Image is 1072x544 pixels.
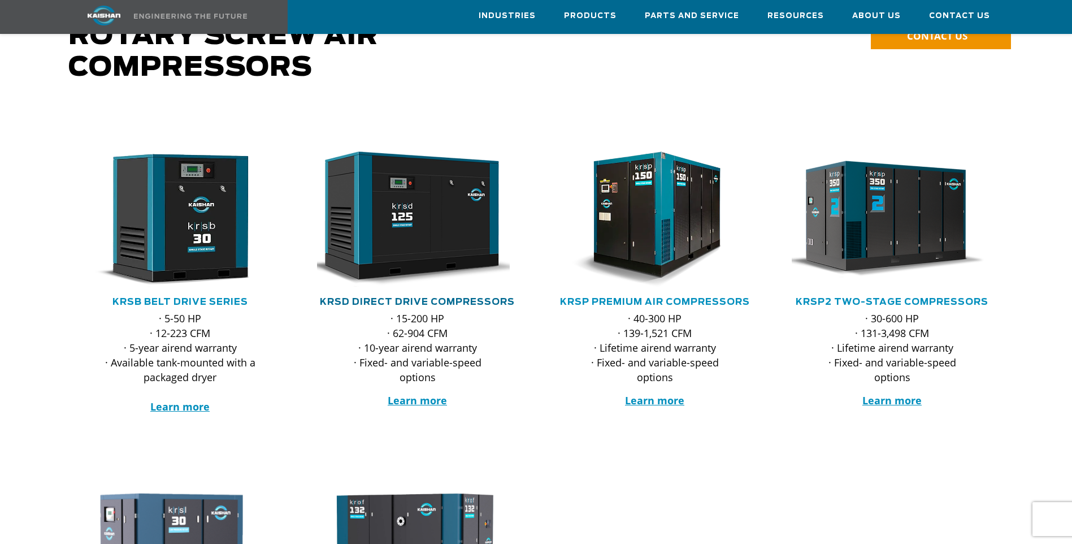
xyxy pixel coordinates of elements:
[564,10,617,23] span: Products
[852,1,901,31] a: About Us
[792,152,993,287] div: krsp350
[645,1,739,31] a: Parts and Service
[929,10,990,23] span: Contact Us
[554,152,756,287] div: krsp150
[907,29,967,42] span: CONTACT US
[871,24,1011,49] a: CONTACT US
[71,152,272,287] img: krsb30
[150,400,210,413] a: Learn more
[309,152,510,287] img: krsd125
[479,10,536,23] span: Industries
[862,394,922,407] a: Learn more
[320,297,515,306] a: KRSD Direct Drive Compressors
[564,1,617,31] a: Products
[645,10,739,23] span: Parts and Service
[767,10,824,23] span: Resources
[388,394,447,407] a: Learn more
[625,394,684,407] a: Learn more
[112,297,248,306] a: KRSB Belt Drive Series
[767,1,824,31] a: Resources
[62,6,146,25] img: kaishan logo
[796,297,988,306] a: KRSP2 Two-Stage Compressors
[340,311,496,385] p: · 15-200 HP · 62-904 CFM · 10-year airend warranty · Fixed- and variable-speed options
[317,152,518,287] div: krsd125
[577,311,733,385] p: · 40-300 HP · 139-1,521 CFM · Lifetime airend warranty · Fixed- and variable-speed options
[80,152,281,287] div: krsb30
[134,14,247,19] img: Engineering the future
[560,297,750,306] a: KRSP Premium Air Compressors
[783,152,984,287] img: krsp350
[102,311,258,414] p: · 5-50 HP · 12-223 CFM · 5-year airend warranty · Available tank-mounted with a packaged dryer
[852,10,901,23] span: About Us
[929,1,990,31] a: Contact Us
[814,311,970,385] p: · 30-600 HP · 131-3,498 CFM · Lifetime airend warranty · Fixed- and variable-speed options
[546,152,747,287] img: krsp150
[479,1,536,31] a: Industries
